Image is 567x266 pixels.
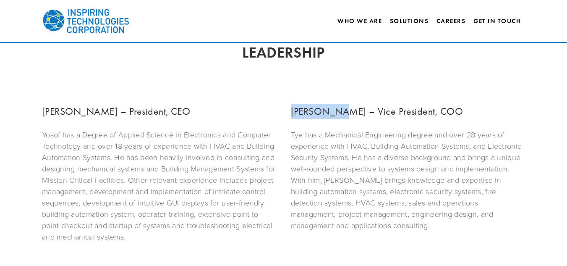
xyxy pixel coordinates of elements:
a: Get In Touch [473,14,521,28]
p: Tye has a Mechanical Engineering degree and over 28 years of experience with HVAC, Building Autom... [291,129,525,231]
h3: [PERSON_NAME] – Vice President, COO [291,104,525,119]
h2: LEADERSHIP [125,42,442,63]
p: Yosof has a Degree of Applied Science in Electronics and Computer Technology and over 18 years of... [42,129,277,242]
h3: [PERSON_NAME] – President, CEO [42,104,277,119]
a: Who We Are [337,14,382,28]
img: Inspiring Technologies Corp – A Building Technologies Company [42,2,130,40]
a: Careers [436,14,466,28]
a: Solutions [390,17,429,25]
